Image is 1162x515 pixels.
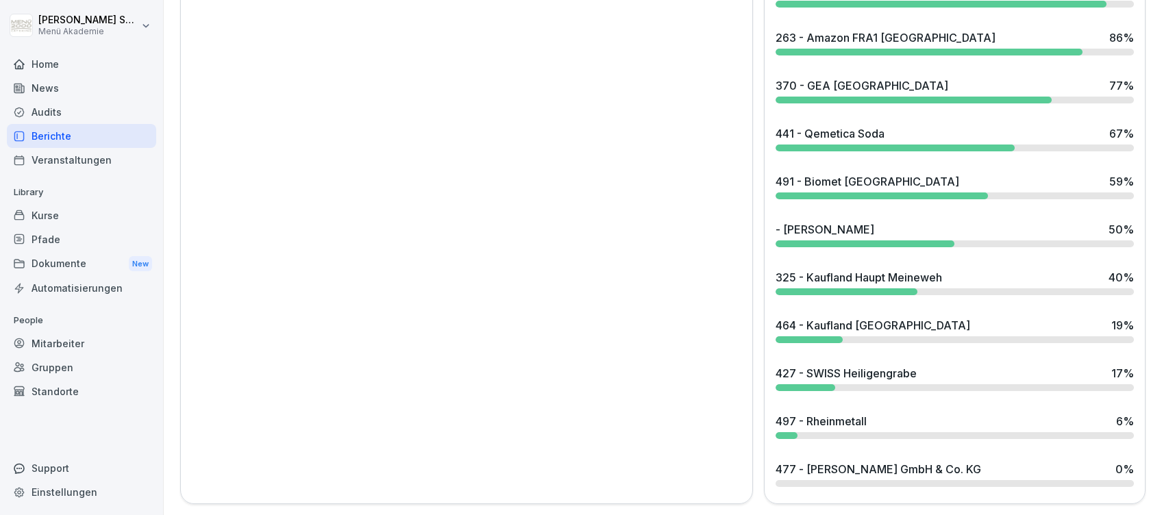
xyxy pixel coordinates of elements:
[7,456,156,480] div: Support
[7,251,156,277] div: Dokumente
[1109,221,1134,238] div: 50 %
[7,148,156,172] a: Veranstaltungen
[770,264,1139,301] a: 325 - Kaufland Haupt Meineweh40%
[38,27,138,36] p: Menü Akademie
[7,227,156,251] a: Pfade
[776,77,948,94] div: 370 - GEA [GEOGRAPHIC_DATA]
[770,24,1139,61] a: 263 - Amazon FRA1 [GEOGRAPHIC_DATA]86%
[7,124,156,148] a: Berichte
[776,221,874,238] div: - [PERSON_NAME]
[7,480,156,504] a: Einstellungen
[776,413,867,429] div: 497 - Rheinmetall
[7,251,156,277] a: DokumenteNew
[776,125,885,142] div: 441 - Qemetica Soda
[7,355,156,379] a: Gruppen
[7,203,156,227] a: Kurse
[776,269,942,286] div: 325 - Kaufland Haupt Meineweh
[776,461,981,477] div: 477 - [PERSON_NAME] GmbH & Co. KG
[1115,461,1134,477] div: 0 %
[7,52,156,76] a: Home
[770,360,1139,397] a: 427 - SWISS Heiligengrabe17%
[1109,77,1134,94] div: 77 %
[1109,269,1134,286] div: 40 %
[1111,365,1134,381] div: 17 %
[770,72,1139,109] a: 370 - GEA [GEOGRAPHIC_DATA]77%
[1109,29,1134,46] div: 86 %
[7,310,156,331] p: People
[770,312,1139,349] a: 464 - Kaufland [GEOGRAPHIC_DATA]19%
[7,331,156,355] a: Mitarbeiter
[770,455,1139,492] a: 477 - [PERSON_NAME] GmbH & Co. KG0%
[776,317,970,334] div: 464 - Kaufland [GEOGRAPHIC_DATA]
[38,14,138,26] p: [PERSON_NAME] Schülzke
[770,407,1139,444] a: 497 - Rheinmetall6%
[770,168,1139,205] a: 491 - Biomet [GEOGRAPHIC_DATA]59%
[7,276,156,300] a: Automatisierungen
[7,181,156,203] p: Library
[7,100,156,124] a: Audits
[770,216,1139,253] a: - [PERSON_NAME]50%
[776,29,996,46] div: 263 - Amazon FRA1 [GEOGRAPHIC_DATA]
[7,379,156,403] a: Standorte
[776,365,917,381] div: 427 - SWISS Heiligengrabe
[770,120,1139,157] a: 441 - Qemetica Soda67%
[1109,173,1134,190] div: 59 %
[1111,317,1134,334] div: 19 %
[1109,125,1134,142] div: 67 %
[129,256,152,272] div: New
[1116,413,1134,429] div: 6 %
[7,76,156,100] a: News
[776,173,959,190] div: 491 - Biomet [GEOGRAPHIC_DATA]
